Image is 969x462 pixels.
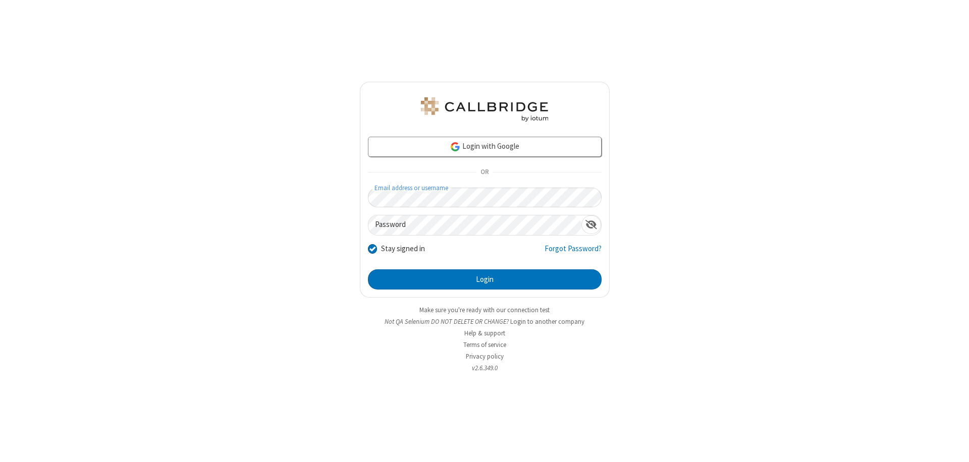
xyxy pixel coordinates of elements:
button: Login to another company [510,317,584,326]
input: Email address or username [368,188,602,207]
span: OR [476,165,493,180]
a: Terms of service [463,340,506,349]
iframe: Chat [944,436,961,455]
li: Not QA Selenium DO NOT DELETE OR CHANGE? [360,317,610,326]
button: Login [368,269,602,290]
label: Stay signed in [381,243,425,255]
a: Make sure you're ready with our connection test [419,306,550,314]
div: Show password [581,215,601,234]
a: Login with Google [368,137,602,157]
img: QA Selenium DO NOT DELETE OR CHANGE [419,97,550,122]
input: Password [368,215,581,235]
a: Help & support [464,329,505,337]
img: google-icon.png [450,141,461,152]
a: Privacy policy [466,352,504,361]
li: v2.6.349.0 [360,363,610,373]
a: Forgot Password? [545,243,602,262]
